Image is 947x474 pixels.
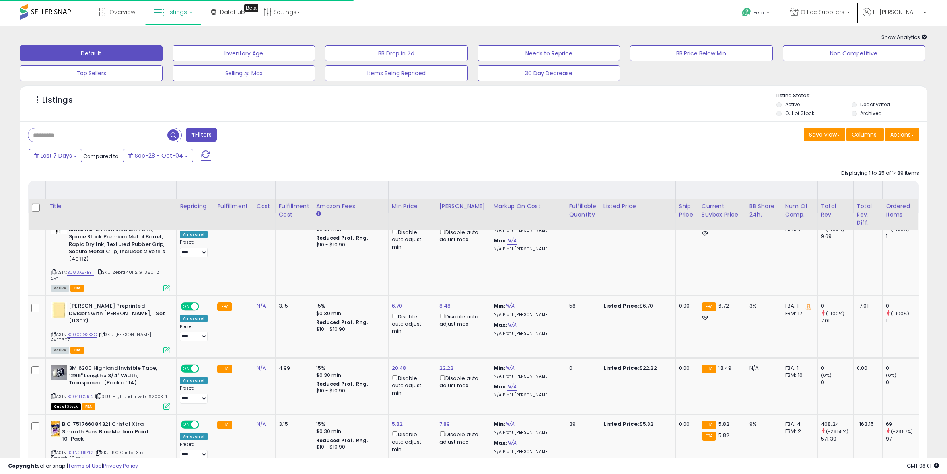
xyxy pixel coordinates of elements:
th: The percentage added to the cost of goods (COGS) that forms the calculator for Min & Max prices. [490,199,566,230]
b: Max: [494,237,508,244]
p: N/A Profit [PERSON_NAME] [494,228,560,233]
span: All listings that are currently out of stock and unavailable for purchase on Amazon [51,403,81,410]
div: 0 [569,365,594,372]
span: | SKU: Highland Invsbl 6200K14 [95,393,167,400]
span: | SKU: BIC Cristal Xtra Smooth_10pck [51,449,145,461]
div: 0.00 [857,365,876,372]
div: Disable auto adjust max [439,374,484,389]
a: B000093KXC [67,331,97,338]
div: 15% [316,365,382,372]
p: N/A Profit [PERSON_NAME] [494,374,560,379]
small: (-28.55%) [826,428,848,435]
a: N/A [507,237,517,245]
div: 1 [886,233,918,240]
div: Current Buybox Price [702,202,743,219]
div: 69 [886,421,918,428]
span: 5.82 [718,431,729,439]
div: Cost [257,202,272,211]
a: Terms of Use [68,462,102,470]
small: FBA [217,302,232,311]
label: Active [785,101,800,108]
b: Reduced Prof. Rng. [316,437,368,444]
div: 0 [886,365,918,372]
div: -163.15 [857,421,876,428]
div: $0.30 min [316,428,382,435]
img: 31iFh8xYrgL._SL40_.jpg [51,302,67,318]
button: BB Price Below Min [630,45,773,61]
span: OFF [198,303,211,310]
button: Top Sellers [20,65,163,81]
b: Min: [494,302,506,310]
b: Listed Price: [603,302,640,310]
div: ASIN: [51,218,170,291]
a: N/A [507,439,517,447]
b: Reduced Prof. Rng. [316,380,368,387]
div: Amazon AI [180,433,208,440]
span: Sep-28 - Oct-04 [135,152,183,160]
small: FBA [702,302,716,311]
span: Last 7 Days [41,152,72,160]
small: FBA [217,421,232,429]
div: Total Rev. Diff. [857,202,879,227]
a: B083X5FBYT [67,269,94,276]
span: Columns [852,131,877,138]
button: Non Competitive [783,45,926,61]
span: DataHub [220,8,245,16]
a: Help [735,1,778,26]
small: (0%) [886,372,897,378]
div: 0 [886,379,918,386]
b: 3M 6200 Highland Invisible Tape, 1296" Length x 3/4" Width, Transparent (Pack of 14) [69,365,165,389]
a: Hi [PERSON_NAME] [863,8,926,26]
div: FBM: 17 [785,310,811,317]
div: Ordered Items [886,202,915,219]
div: $0.30 min [316,310,382,317]
small: (-100%) [891,310,909,317]
b: Max: [494,321,508,329]
span: FBA [82,403,95,410]
div: 15% [316,421,382,428]
span: Overview [109,8,135,16]
button: Needs to Reprice [478,45,620,61]
div: [PERSON_NAME] [439,202,487,211]
a: N/A [505,302,515,310]
button: Save View [804,128,845,141]
label: Out of Stock [785,110,814,117]
p: N/A Profit [PERSON_NAME] [494,246,560,252]
div: 97 [886,435,918,443]
div: $0.30 min [316,372,382,379]
div: 3% [749,302,776,310]
div: 7.01 [821,317,853,324]
small: FBA [702,432,716,441]
div: $5.82 [603,421,669,428]
div: Disable auto adjust max [439,228,484,243]
div: 408.24 [821,421,853,428]
div: 39 [569,421,594,428]
a: 7.89 [439,420,450,428]
div: Disable auto adjust min [392,374,430,397]
div: Total Rev. [821,202,850,219]
div: ASIN: [51,421,170,471]
a: N/A [507,383,517,391]
a: N/A [507,321,517,329]
div: Repricing [180,202,210,211]
div: Min Price [392,202,433,211]
div: 0 [886,302,918,310]
div: 4.99 [279,365,307,372]
div: 3.15 [279,421,307,428]
small: Amazon Fees. [316,211,321,218]
small: FBA [217,365,232,373]
div: Title [49,202,173,211]
div: Fulfillment [217,202,249,211]
label: Archived [860,110,882,117]
button: Actions [885,128,919,141]
span: FBA [70,347,84,354]
div: 58 [569,302,594,310]
button: Inventory Age [173,45,315,61]
b: BIC 751766084321 Cristal Xtra Smooth Pens Blue Medium Point. 10-Pack [62,421,159,445]
div: 0 [821,379,853,386]
i: Get Help [741,7,751,17]
div: Amazon AI [180,231,208,238]
button: BB Drop in 7d [325,45,468,61]
div: seller snap | | [8,462,138,470]
div: N/A [749,365,776,372]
